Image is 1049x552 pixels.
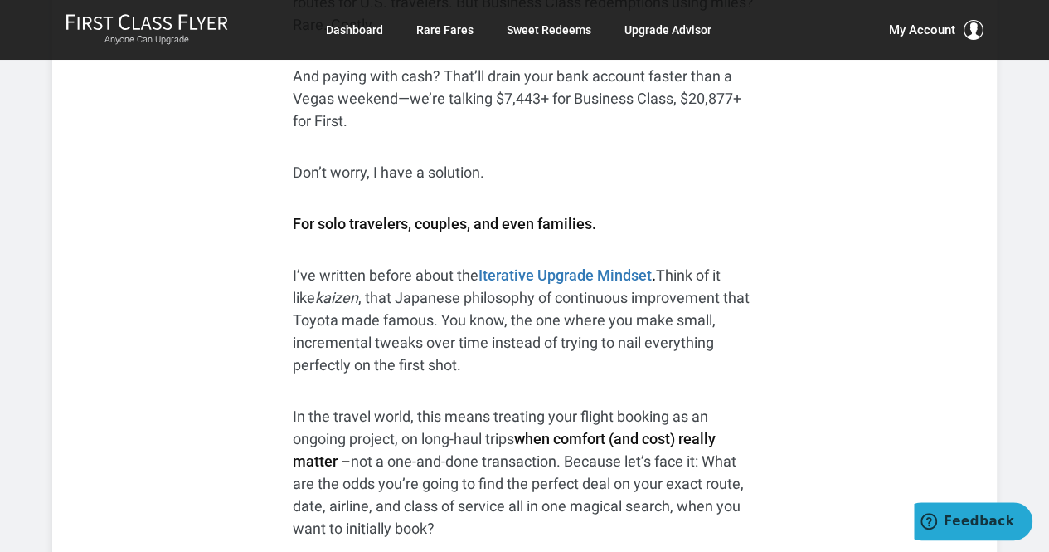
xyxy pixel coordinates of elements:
span: My Account [889,20,955,40]
p: In the travel world, this means treating your flight booking as an ongoing project, on long-haul ... [293,405,757,540]
p: I’ve written before about the Think of it like , that Japanese philosophy of continuous improveme... [293,264,757,376]
strong: For solo travelers, couples, and even families. [293,215,596,232]
a: Upgrade Advisor [624,15,711,45]
img: First Class Flyer [66,13,228,31]
button: My Account [889,20,983,40]
iframe: Opens a widget where you can find more information [914,502,1032,544]
small: Anyone Can Upgrade [66,34,228,46]
a: Dashboard [326,15,383,45]
strong: . [652,266,656,284]
em: kaizen [315,289,358,306]
a: Iterative Upgrade Mindset [478,266,652,284]
a: Sweet Redeems [507,15,591,45]
a: Rare Fares [416,15,474,45]
a: First Class FlyerAnyone Can Upgrade [66,13,228,46]
p: And paying with cash? That’ll drain your bank account faster than a Vegas weekend—we’re talking $... [293,65,757,132]
p: Don’t worry, I have a solution. [293,161,757,183]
